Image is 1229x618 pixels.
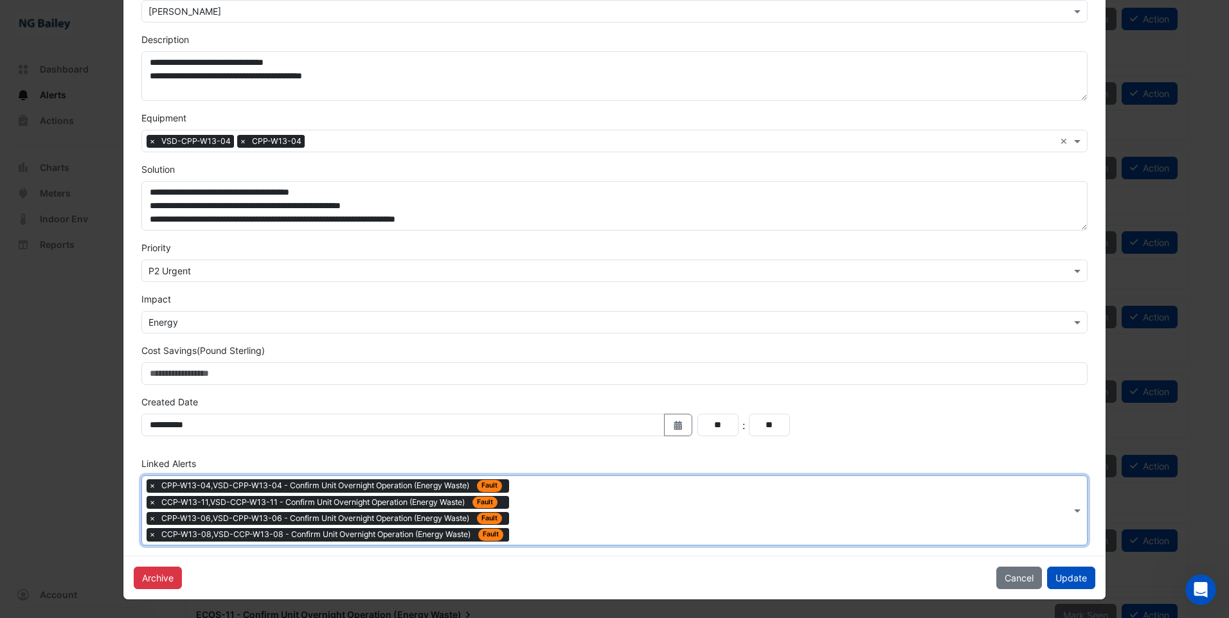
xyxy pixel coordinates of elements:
[134,567,182,589] button: Archive
[147,528,158,541] span: ×
[1060,134,1071,148] span: Clear
[141,292,171,306] label: Impact
[477,513,502,524] span: Fault
[141,111,186,125] label: Equipment
[1185,574,1216,605] iframe: Intercom live chat
[141,241,171,254] label: Priority
[141,395,198,409] label: Created Date
[147,479,158,492] span: ×
[478,529,503,540] span: Fault
[158,135,234,148] span: VSD-CPP-W13-04
[141,163,175,176] label: Solution
[141,33,189,46] label: Description
[158,512,508,525] span: CPP-W13-06,VSD-CPP-W13-06 - Confirm Unit Overnight Operation (Energy Waste)
[158,496,503,509] span: CCP-W13-11,VSD-CCP-W13-11 - Confirm Unit Overnight Operation (Energy Waste)
[147,135,158,148] span: ×
[996,567,1042,589] button: Cancel
[158,479,508,492] span: CPP-W13-04,VSD-CPP-W13-04 - Confirm Unit Overnight Operation (Energy Waste)
[161,497,467,508] span: CCP-W13-11,VSD-CCP-W13-11 - Confirm Unit Overnight Operation (Energy Waste)
[237,135,249,148] span: ×
[672,419,684,430] fa-icon: Select Date
[477,480,502,491] span: Fault
[141,344,265,357] label: Cost Savings (Pound Sterling)
[147,512,158,525] span: ×
[161,529,473,540] span: CCP-W13-08,VSD-CCP-W13-08 - Confirm Unit Overnight Operation (Energy Waste)
[161,513,472,524] span: CPP-W13-06,VSD-CPP-W13-06 - Confirm Unit Overnight Operation (Energy Waste)
[739,418,749,433] div: :
[161,480,472,491] span: CPP-W13-04,VSD-CPP-W13-04 - Confirm Unit Overnight Operation (Energy Waste)
[158,528,509,541] span: CCP-W13-08,VSD-CCP-W13-08 - Confirm Unit Overnight Operation (Energy Waste)
[141,457,196,470] label: Linked Alerts
[749,414,790,436] input: Minutes
[249,135,305,148] span: CPP-W13-04
[472,497,498,508] span: Fault
[1047,567,1095,589] button: Update
[147,496,158,509] span: ×
[697,414,739,436] input: Hours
